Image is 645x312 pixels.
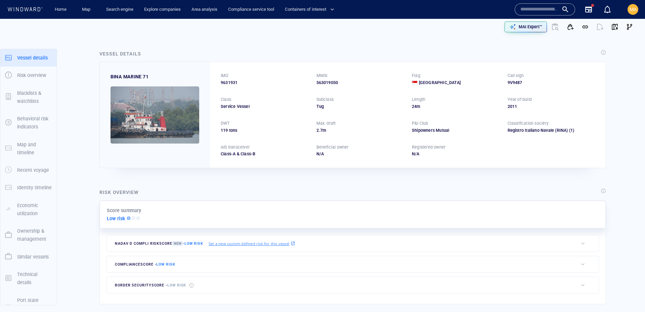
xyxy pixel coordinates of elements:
iframe: Chat [616,282,640,307]
p: Call sign [508,73,524,79]
div: Registro Italiano Navale (RINA) [508,127,568,133]
p: AIS transceiver [221,144,250,150]
div: Registro Italiano Navale (RINA) [508,127,595,133]
button: Similar vessels [0,248,57,266]
div: Tug [316,104,404,110]
button: Vessel details [0,49,57,67]
p: Length [412,96,425,103]
p: MAI Expert™ [519,24,542,30]
p: Ownership & management [17,227,52,243]
button: Risk overview [0,67,57,84]
p: P&I Club [412,120,428,126]
span: Class-B [235,151,255,156]
span: 24 [412,104,417,109]
a: Port state Control & Casualties [0,305,57,311]
p: Year of build [508,96,532,103]
a: Compliance service tool [225,4,277,15]
p: MMSI [316,73,328,79]
p: IMO [221,73,229,79]
button: Recent voyage [0,161,57,179]
div: 9V9487 [508,80,595,86]
span: Low risk [156,262,175,267]
button: MA [626,3,640,16]
button: Visual Link Analysis [622,19,637,34]
p: Vessel details [17,54,48,62]
p: Beneficial owner [316,144,349,150]
button: Blacklists & watchlists [0,84,57,110]
span: New [172,241,183,246]
a: Vessel details [0,54,57,61]
span: Nadav D Compli risk score - [115,241,203,246]
p: Map and timeline [17,141,52,157]
a: Behavioral risk indicators [0,119,57,126]
p: Flag [412,73,420,79]
span: MA [630,7,637,12]
span: [GEOGRAPHIC_DATA] [419,80,461,86]
p: Technical details [17,270,52,287]
a: Area analysis [189,4,220,15]
a: Recent voyage [0,167,57,173]
span: 2 [316,128,319,133]
img: 59066f086f525674cf44508f_0 [111,86,199,144]
a: Home [52,4,69,15]
p: Low risk [107,214,126,223]
span: N/A [316,151,324,156]
div: Risk overview [99,188,139,196]
span: compliance score - [115,262,175,267]
span: m [322,128,326,133]
div: 563019050 [316,80,404,86]
p: Classification society [508,120,549,126]
button: Map and timeline [0,136,57,162]
span: (1) [568,127,595,133]
a: Technical details [0,275,57,281]
a: Identity timeline [0,184,57,191]
p: Class [221,96,231,103]
a: Explore companies [141,4,183,15]
p: Registered owner [412,144,445,150]
div: 2011 [508,104,595,110]
span: Class-A [221,151,235,156]
p: Economic utilization [17,201,52,218]
div: Vessel details [99,50,141,58]
a: Map [79,4,95,15]
button: Identity timeline [0,179,57,196]
button: Map [77,4,98,15]
p: Identity timeline [17,184,52,192]
button: Ownership & management [0,222,57,248]
p: Similar vessels [17,253,49,261]
span: Low risk [167,283,186,287]
div: Shipowners Mutual [412,127,500,133]
button: Economic utilization [0,197,57,223]
span: Containers of interest [285,6,334,13]
button: Containers of interest [282,4,340,15]
button: Get link [578,19,593,34]
span: Low risk [184,241,203,246]
div: 119 tons [221,127,308,133]
button: Add to vessel list [563,19,578,34]
a: Risk overview [0,72,57,78]
a: Map and timeline [0,145,57,151]
button: MAI Expert™ [505,22,547,32]
p: DWT [221,120,230,126]
div: BINA MARINE 71 [111,73,148,81]
button: Behavioral risk indicators [0,110,57,136]
button: View on map [607,19,622,34]
a: Similar vessels [0,253,57,260]
p: Recent voyage [17,166,49,174]
div: Notification center [603,5,611,13]
span: 7 [320,128,322,133]
a: Search engine [103,4,136,15]
span: & [237,151,240,156]
p: Risk overview [17,71,46,79]
span: border security score - [115,283,186,287]
span: m [417,104,420,109]
a: Blacklists & watchlists [0,93,57,100]
a: Ownership & management [0,232,57,238]
p: Score summary [107,206,141,214]
span: 9631931 [221,80,238,86]
span: . [319,128,320,133]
